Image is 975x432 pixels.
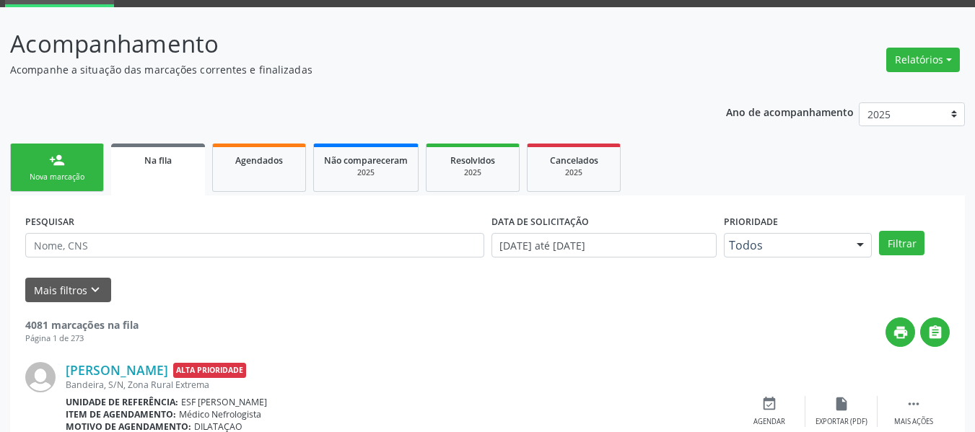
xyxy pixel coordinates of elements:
div: 2025 [437,167,509,178]
label: Prioridade [724,211,778,233]
input: Nome, CNS [25,233,484,257]
button:  [920,317,950,347]
b: Item de agendamento: [66,408,176,420]
i: insert_drive_file [834,396,849,412]
div: Mais ações [894,417,933,427]
input: Selecione um intervalo [491,233,717,257]
span: Agendados [235,154,283,167]
div: Agendar [753,417,785,427]
button: Filtrar [879,231,924,255]
div: 2025 [324,167,408,178]
img: img [25,362,56,392]
i:  [906,396,922,412]
i: event_available [761,396,777,412]
span: ESF [PERSON_NAME] [181,396,267,408]
i: print [893,325,909,340]
div: Exportar (PDF) [816,417,867,427]
p: Acompanhamento [10,26,678,62]
strong: 4081 marcações na fila [25,318,139,332]
div: Bandeira, S/N, Zona Rural Extrema [66,379,733,391]
button: Mais filtroskeyboard_arrow_down [25,278,111,303]
b: Unidade de referência: [66,396,178,408]
div: Nova marcação [21,172,93,182]
a: [PERSON_NAME] [66,362,168,378]
label: DATA DE SOLICITAÇÃO [491,211,589,233]
div: person_add [49,152,65,168]
span: Não compareceram [324,154,408,167]
span: Todos [729,238,842,252]
span: Cancelados [550,154,598,167]
span: Na fila [144,154,172,167]
p: Acompanhe a situação das marcações correntes e finalizadas [10,62,678,77]
i:  [927,325,943,340]
div: 2025 [538,167,610,178]
span: Médico Nefrologista [179,408,261,420]
i: keyboard_arrow_down [87,282,103,298]
div: Página 1 de 273 [25,332,139,345]
p: Ano de acompanhamento [726,102,854,120]
span: Alta Prioridade [173,363,246,378]
button: Relatórios [886,48,960,72]
button: print [886,317,915,347]
label: PESQUISAR [25,211,74,233]
span: Resolvidos [450,154,495,167]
